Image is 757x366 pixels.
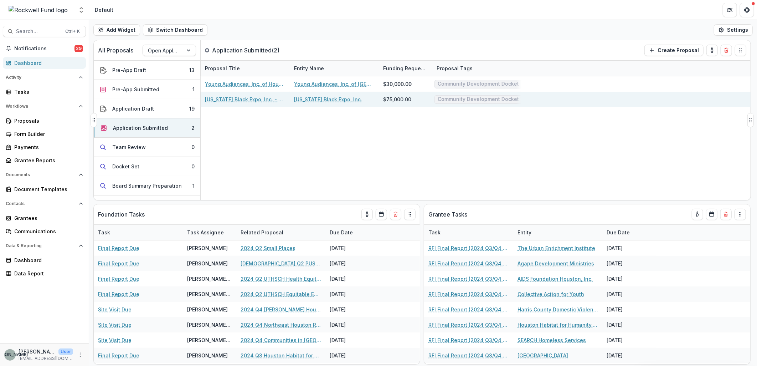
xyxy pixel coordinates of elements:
[3,101,86,112] button: Open Workflows
[706,45,718,56] button: toggle-assigned-to-me
[112,66,146,74] div: Pre-App Draft
[14,59,80,67] div: Dashboard
[94,80,200,99] button: Pre-App Submitted1
[191,124,195,132] div: 2
[98,306,132,313] a: Site Visit Due
[325,302,379,317] div: [DATE]
[428,336,509,344] a: RFI Final Report (2024 Q3/Q4 Grantees)
[183,225,236,240] div: Task Assignee
[517,244,595,252] a: The Urban Enrichment Institute
[602,302,656,317] div: [DATE]
[98,244,139,252] a: Final Report Due
[747,113,754,127] button: Drag
[19,355,73,362] p: [EMAIL_ADDRESS][DOMAIN_NAME]
[191,163,195,170] div: 0
[187,290,232,298] div: [PERSON_NAME][GEOGRAPHIC_DATA]
[187,306,228,313] div: [PERSON_NAME]
[517,336,586,344] a: SEARCH Homeless Services
[94,229,114,236] div: Task
[14,46,74,52] span: Notifications
[3,240,86,251] button: Open Data & Reporting
[241,352,321,359] a: 2024 Q3 Houston Habitat for Humanity
[513,229,536,236] div: Entity
[14,88,80,96] div: Tasks
[189,66,195,74] div: 13
[14,270,80,277] div: Data Report
[325,332,379,348] div: [DATE]
[94,176,200,195] button: Board Summary Preparation1
[706,209,717,220] button: Calendar
[98,46,133,55] p: All Proposals
[3,254,86,266] a: Dashboard
[692,209,703,220] button: toggle-assigned-to-me
[404,209,416,220] button: Drag
[3,198,86,209] button: Open Contacts
[14,130,80,138] div: Form Builder
[379,61,432,76] div: Funding Requested
[183,229,228,236] div: Task Assignee
[513,225,602,240] div: Entity
[3,115,86,127] a: Proposals
[112,105,154,112] div: Application Draft
[241,290,321,298] a: 2024 Q2 UTHSCH Equitable Emergency Contraception
[428,244,509,252] a: RFI Final Report (2024 Q3/Q4 Grantees)
[294,80,375,88] a: Young Audiences, Inc. of [GEOGRAPHIC_DATA]
[241,321,321,329] a: 2024 Q4 Northeast Houston Redevelopment Council
[602,271,656,286] div: [DATE]
[602,240,656,256] div: [DATE]
[58,349,73,355] p: User
[517,290,584,298] a: Collective Action for Youth
[602,332,656,348] div: [DATE]
[517,275,593,283] a: AIDS Foundation Houston, Inc.
[76,351,84,359] button: More
[6,201,76,206] span: Contacts
[376,209,387,220] button: Calendar
[94,61,200,80] button: Pre-App Draft13
[192,182,195,189] div: 1
[3,72,86,83] button: Open Activity
[383,96,411,103] div: $75,000.00
[325,348,379,363] div: [DATE]
[3,57,86,69] a: Dashboard
[189,105,195,112] div: 19
[3,128,86,140] a: Form Builder
[390,209,401,220] button: Delete card
[294,96,362,103] a: [US_STATE] Black Expo, Inc.
[112,182,182,189] div: Board Summary Preparation
[3,154,86,166] a: Grantee Reports
[361,209,373,220] button: toggle-assigned-to-me
[94,225,183,240] div: Task
[14,228,80,235] div: Communications
[3,268,86,279] a: Data Report
[76,3,86,17] button: Open entity switcher
[112,163,139,170] div: Docket Set
[93,24,140,36] button: Add Widget
[91,113,97,127] button: Drag
[428,321,509,329] a: RFI Final Report (2024 Q3/Q4 Grantees)
[187,352,228,359] div: [PERSON_NAME]
[3,26,86,37] button: Search...
[721,45,732,56] button: Delete card
[187,275,232,283] div: [PERSON_NAME][GEOGRAPHIC_DATA]
[212,46,279,55] p: Application Submitted ( 2 )
[428,306,509,313] a: RFI Final Report (2024 Q3/Q4 Grantees)
[187,244,228,252] div: [PERSON_NAME]
[236,229,288,236] div: Related Proposal
[428,210,467,219] p: Grantee Tasks
[241,244,295,252] a: 2024 Q2 Small Places
[205,96,285,103] a: [US_STATE] Black Expo, Inc. - 2025 - Application Request Form - Education
[438,96,519,102] span: Community Development Docket
[424,225,513,240] div: Task
[3,169,86,181] button: Open Documents
[432,65,477,72] div: Proposal Tags
[6,75,76,80] span: Activity
[94,99,200,118] button: Application Draft19
[290,61,379,76] div: Entity Name
[98,260,139,267] a: Final Report Due
[94,118,200,138] button: Application Submitted2
[602,256,656,271] div: [DATE]
[187,260,228,267] div: [PERSON_NAME]
[325,225,379,240] div: Due Date
[6,243,76,248] span: Data & Reporting
[325,240,379,256] div: [DATE]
